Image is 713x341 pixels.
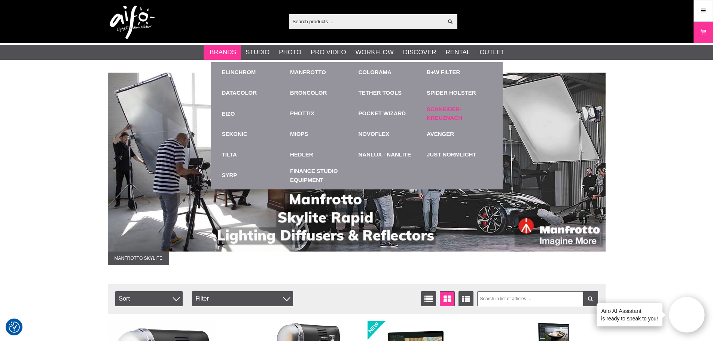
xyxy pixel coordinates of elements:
[403,48,436,57] a: Discover
[597,303,662,326] div: is ready to speak to you!
[427,130,454,138] a: Avenger
[601,307,658,315] h4: Aifo AI Assistant
[479,48,505,57] a: Outlet
[446,48,470,57] a: Rental
[427,105,491,122] a: Schneider-Kreuznach
[427,89,476,97] a: Spider Holster
[290,150,313,159] a: Hedler
[246,48,269,57] a: Studio
[421,291,436,306] a: List
[222,171,237,180] a: Syrp
[290,109,314,118] a: Phottix
[222,103,287,124] a: EIZO
[458,291,473,306] a: Extended list
[210,48,236,57] a: Brands
[359,89,402,97] a: Tether Tools
[115,291,183,306] span: Sort
[110,6,155,39] img: logo.png
[9,320,20,334] button: Consent Preferences
[108,73,606,252] img: Ad:009 banner-man-skylite-1390x500.jpg
[359,150,411,159] a: Nanlux - Nanlite
[359,68,391,77] a: Colorama
[583,291,598,306] a: Filter
[290,89,327,97] a: Broncolor
[356,48,394,57] a: Workflow
[222,89,257,97] a: Datacolor
[222,150,237,159] a: TILTA
[359,130,390,138] a: Novoflex
[359,109,406,118] a: Pocket Wizard
[108,73,606,265] a: Ad:009 banner-man-skylite-1390x500.jpgManfrotto Skylite
[192,291,293,306] div: Filter
[279,48,301,57] a: Photo
[108,252,169,265] span: Manfrotto Skylite
[222,130,247,138] a: Sekonic
[440,291,455,306] a: Window
[427,68,460,77] a: B+W Filter
[9,322,20,333] img: Revisit consent button
[290,68,326,77] a: Manfrotto
[222,68,256,77] a: Elinchrom
[290,165,355,186] a: Finance Studio Equipment
[289,16,444,27] input: Search products ...
[477,291,598,306] input: Search in list of articles ...
[290,130,308,138] a: MIOPS
[427,150,476,159] a: Just Normlicht
[311,48,346,57] a: Pro Video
